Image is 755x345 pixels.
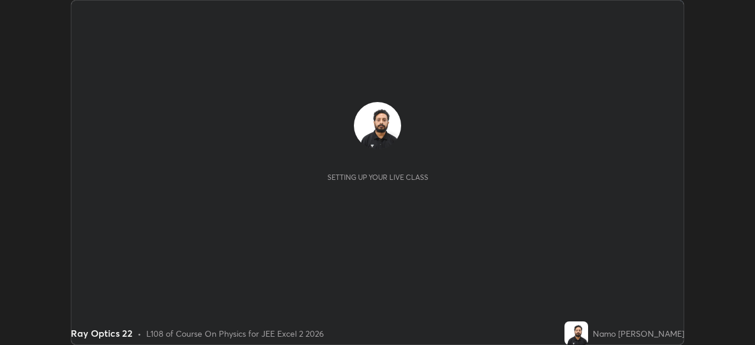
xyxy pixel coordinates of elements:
[146,327,324,340] div: L108 of Course On Physics for JEE Excel 2 2026
[137,327,142,340] div: •
[564,321,588,345] img: 436b37f31ff54e2ebab7161bc7e43244.jpg
[327,173,428,182] div: Setting up your live class
[71,326,133,340] div: Ray Optics 22
[593,327,684,340] div: Namo [PERSON_NAME]
[354,102,401,149] img: 436b37f31ff54e2ebab7161bc7e43244.jpg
